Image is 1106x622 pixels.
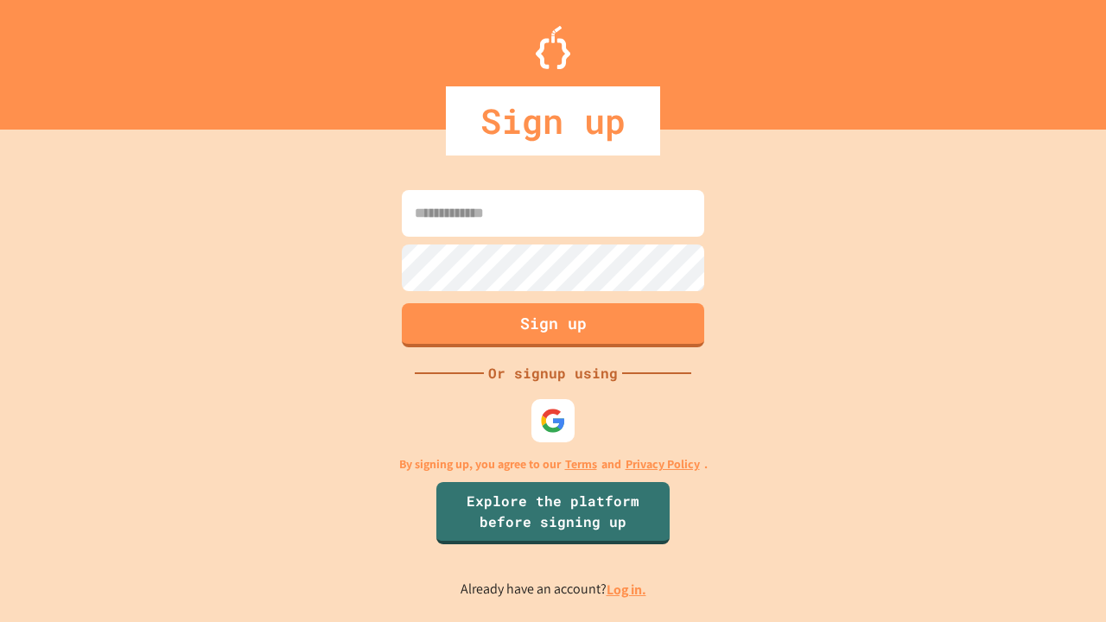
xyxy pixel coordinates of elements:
[484,363,622,384] div: Or signup using
[436,482,670,544] a: Explore the platform before signing up
[461,579,646,600] p: Already have an account?
[607,581,646,599] a: Log in.
[565,455,597,473] a: Terms
[446,86,660,155] div: Sign up
[540,408,566,434] img: google-icon.svg
[626,455,700,473] a: Privacy Policy
[402,303,704,347] button: Sign up
[536,26,570,69] img: Logo.svg
[399,455,708,473] p: By signing up, you agree to our and .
